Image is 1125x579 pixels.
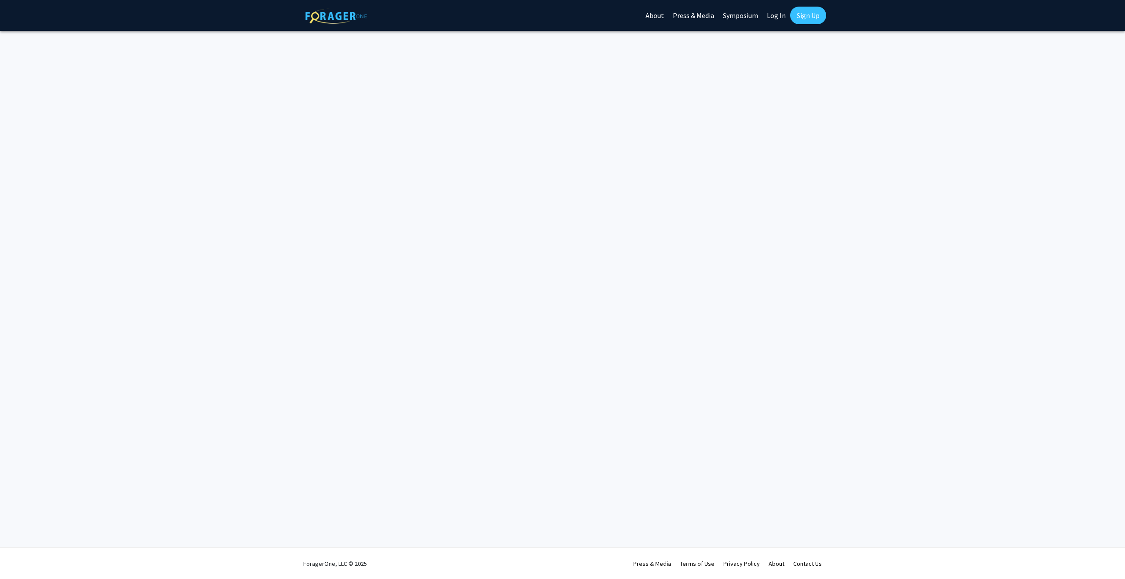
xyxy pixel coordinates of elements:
[633,560,671,568] a: Press & Media
[793,560,822,568] a: Contact Us
[303,548,367,579] div: ForagerOne, LLC © 2025
[769,560,784,568] a: About
[723,560,760,568] a: Privacy Policy
[680,560,715,568] a: Terms of Use
[305,8,367,24] img: ForagerOne Logo
[790,7,826,24] a: Sign Up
